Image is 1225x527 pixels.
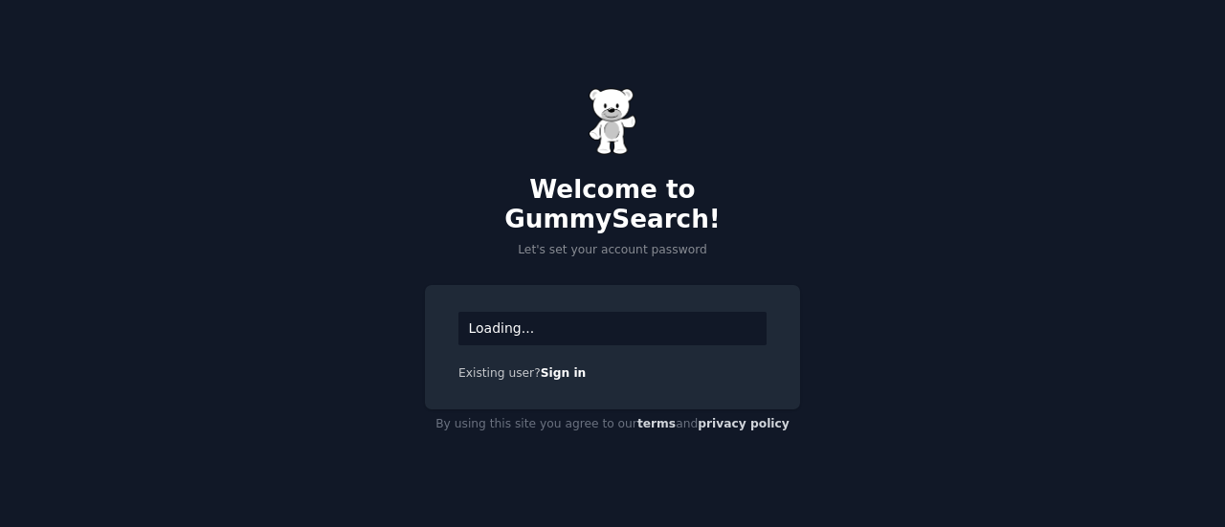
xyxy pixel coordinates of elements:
[589,88,636,155] img: Gummy Bear
[541,366,587,380] a: Sign in
[458,366,541,380] span: Existing user?
[425,242,800,259] p: Let's set your account password
[637,417,676,430] a: terms
[458,312,767,345] div: Loading...
[425,409,800,440] div: By using this site you agree to our and
[698,417,790,430] a: privacy policy
[425,175,800,235] h2: Welcome to GummySearch!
